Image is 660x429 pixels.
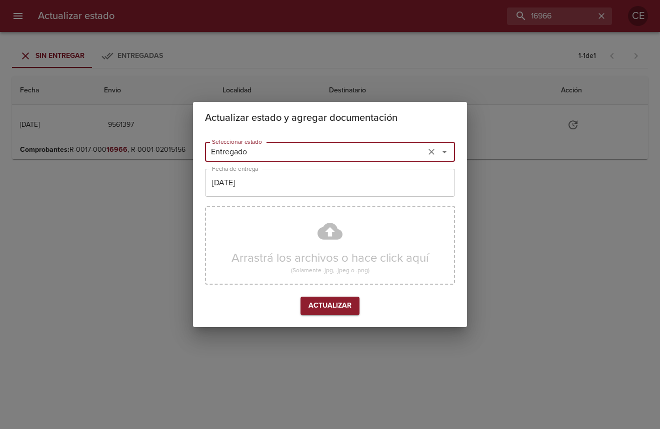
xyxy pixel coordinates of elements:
[205,110,455,126] h2: Actualizar estado y agregar documentación
[300,297,359,315] span: Confirmar cambio de estado
[308,300,351,312] span: Actualizar
[424,145,438,159] button: Limpiar
[300,297,359,315] button: Actualizar
[437,145,451,159] button: Abrir
[205,206,455,285] div: Arrastrá los archivos o hace click aquí(Solamente .jpg, .jpeg o .png)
